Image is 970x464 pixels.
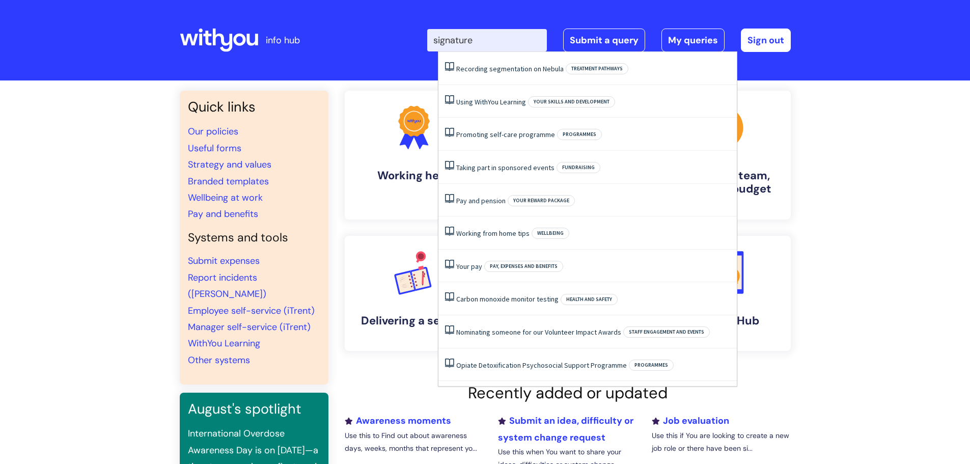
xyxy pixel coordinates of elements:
h3: Quick links [188,99,320,115]
input: Search [427,29,547,51]
span: Pay, expenses and benefits [484,261,563,272]
span: Programmes [557,129,602,140]
a: Working from home tips [456,229,530,238]
span: Programmes [629,360,674,371]
a: My queries [661,29,725,52]
span: Health and safety [561,294,618,305]
a: Sign out [741,29,791,52]
a: Pay and pension [456,196,506,205]
a: Manager self-service (iTrent) [188,321,311,333]
p: Use this to Find out about awareness days, weeks, months that represent yo... [345,429,483,455]
a: Submit expenses [188,255,260,267]
h4: Delivering a service [353,314,475,327]
a: Useful forms [188,142,241,154]
p: Use this if You are looking to create a new job role or there have been si... [652,429,790,455]
a: Awareness moments [345,415,451,427]
div: | - [427,29,791,52]
a: Our policies [188,125,238,138]
a: Working here [345,91,483,220]
h4: Systems and tools [188,231,320,245]
a: Nominating someone for our Volunteer Impact Awards [456,327,621,337]
a: WithYou Learning [188,337,260,349]
a: Your pay [456,262,482,271]
h4: Working here [353,169,475,182]
p: info hub [266,32,300,48]
span: Staff engagement and events [623,326,710,338]
a: Job evaluation [652,415,729,427]
a: Recording segmentation on Nebula [456,64,564,73]
a: Submit a query [563,29,645,52]
a: Branded templates [188,175,269,187]
span: Wellbeing [532,228,569,239]
a: Carbon monoxide monitor testing [456,294,559,304]
a: Pay and benefits [188,208,258,220]
a: Promoting self-care programme [456,130,555,139]
a: Employee self-service (iTrent) [188,305,315,317]
h3: August's spotlight [188,401,320,417]
a: Opiate Detoxification Psychosocial Support Programme [456,361,627,370]
span: Fundraising [557,162,600,173]
h2: Recently added or updated [345,384,791,402]
a: Using WithYou Learning [456,97,526,106]
a: Wellbeing at work [188,192,263,204]
a: Strategy and values [188,158,271,171]
a: Submit an idea, difficulty or system change request [498,415,633,443]
span: Treatment pathways [566,63,628,74]
span: Your skills and development [528,96,615,107]
a: Taking part in sponsored events [456,163,555,172]
a: Delivering a service [345,236,483,351]
a: Other systems [188,354,250,366]
span: Your reward package [508,195,575,206]
a: Report incidents ([PERSON_NAME]) [188,271,266,300]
